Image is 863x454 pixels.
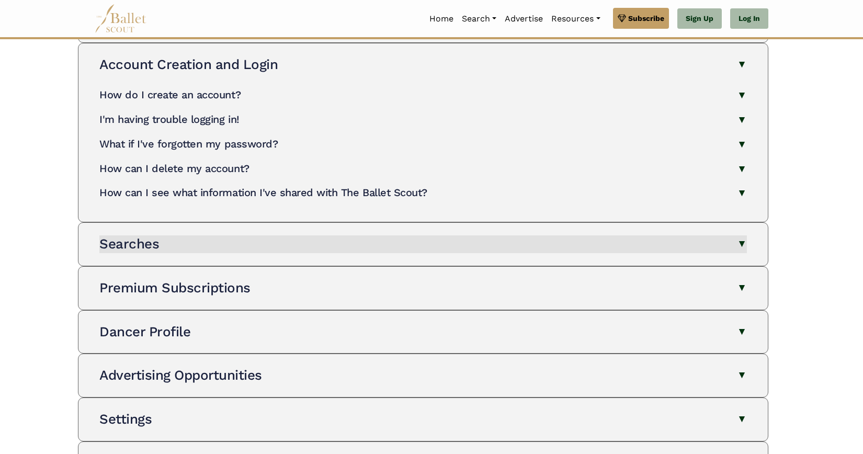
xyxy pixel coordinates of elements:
button: I'm having trouble logging in! [99,111,747,128]
button: How do I create an account? [99,87,747,103]
h3: Dancer Profile [99,324,190,339]
button: Settings [99,411,747,428]
h3: Premium Subscriptions [99,280,251,296]
a: Subscribe [613,8,669,29]
span: Subscribe [628,13,664,24]
button: How can I delete my account? [99,161,747,177]
button: Account Creation and Login [99,56,747,74]
h4: What if I've forgotten my password? [99,138,278,150]
button: Dancer Profile [99,323,747,341]
a: Resources [547,8,604,30]
h3: Account Creation and Login [99,56,278,72]
button: Searches [99,235,747,253]
h4: How do I create an account? [99,88,241,101]
a: Home [425,8,458,30]
h3: Advertising Opportunities [99,367,262,383]
a: Search [458,8,501,30]
button: What if I've forgotten my password? [99,136,747,152]
h3: Settings [99,411,152,427]
button: Advertising Opportunities [99,367,747,384]
h3: Searches [99,236,159,252]
a: Log In [730,8,768,29]
h4: How can I delete my account? [99,162,249,175]
h4: I'm having trouble logging in! [99,113,240,126]
a: Sign Up [677,8,722,29]
button: How can I see what information I've shared with The Ballet Scout? [99,185,747,201]
h4: How can I see what information I've shared with The Ballet Scout? [99,186,427,199]
img: gem.svg [618,13,626,24]
a: Advertise [501,8,547,30]
button: Premium Subscriptions [99,279,747,297]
